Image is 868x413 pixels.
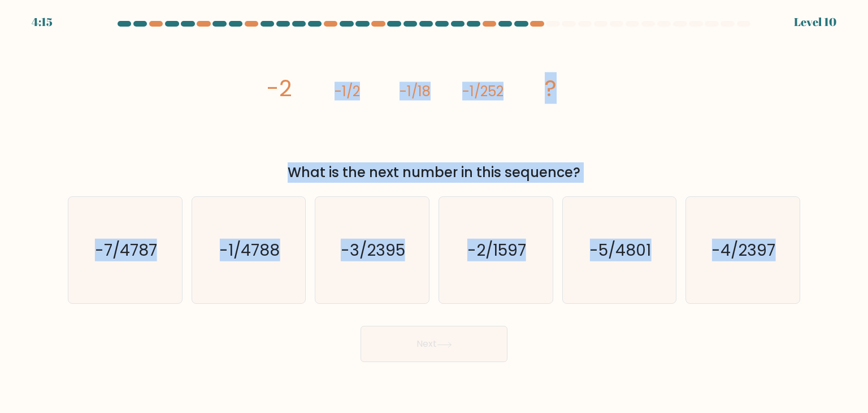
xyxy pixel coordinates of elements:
[335,82,360,101] tspan: -1/2
[400,82,431,101] tspan: -1/18
[589,239,651,261] text: -5/4801
[267,72,292,104] tspan: -2
[75,162,793,183] div: What is the next number in this sequence?
[467,239,526,261] text: -2/1597
[545,72,557,104] tspan: ?
[361,326,507,362] button: Next
[95,239,157,261] text: -7/4787
[219,239,280,261] text: -1/4788
[32,14,53,31] div: 4:15
[712,239,776,261] text: -4/2397
[341,239,406,261] text: -3/2395
[794,14,836,31] div: Level 10
[462,82,504,101] tspan: -1/252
